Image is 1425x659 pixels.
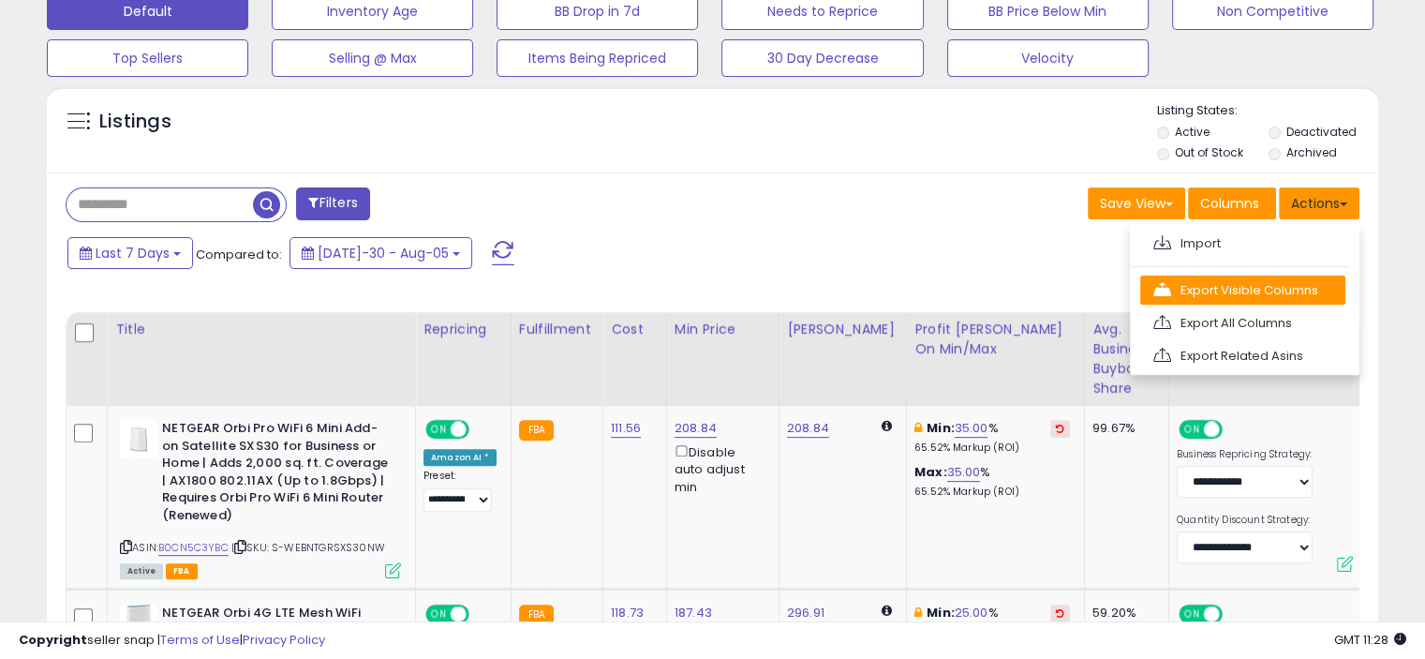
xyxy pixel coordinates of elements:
[611,604,644,622] a: 118.73
[1157,102,1378,120] p: Listing States:
[120,420,157,457] img: 21mn63MfcVS._SL40_.jpg
[231,540,385,555] span: | SKU: S-WEBNTGRSXS30NW
[289,237,472,269] button: [DATE]-30 - Aug-05
[1175,124,1210,140] label: Active
[99,109,171,135] h5: Listings
[721,39,923,77] button: 30 Day Decrease
[787,419,829,438] a: 208.84
[947,463,981,482] a: 35.00
[519,320,595,339] div: Fulfillment
[787,604,824,622] a: 296.91
[1175,144,1243,160] label: Out of Stock
[1140,341,1345,370] a: Export Related Asins
[1140,229,1345,258] a: Import
[914,320,1076,359] div: Profit [PERSON_NAME] on Min/Max
[67,237,193,269] button: Last 7 Days
[19,632,325,650] div: seller snap | |
[947,39,1149,77] button: Velocity
[1088,187,1185,219] button: Save View
[1092,320,1161,398] div: Avg. Business Buybox Share
[914,464,1070,499] div: %
[1177,514,1313,527] label: Quantity Discount Strategy:
[120,563,163,579] span: All listings currently available for purchase on Amazon
[196,246,282,263] span: Compared to:
[675,320,771,339] div: Min Price
[675,604,712,622] a: 187.43
[914,420,1070,455] div: %
[423,449,497,466] div: Amazon AI *
[787,320,898,339] div: [PERSON_NAME]
[47,39,248,77] button: Top Sellers
[1140,308,1345,337] a: Export All Columns
[906,312,1084,406] th: The percentage added to the cost of goods (COGS) that forms the calculator for Min & Max prices.
[162,420,390,529] b: NETGEAR Orbi Pro WiFi 6 Mini Add-on Satellite SXS30 for Business or Home | Adds 2,000 sq. ft. Cov...
[19,631,87,649] strong: Copyright
[423,470,497,512] div: Preset:
[160,631,240,649] a: Terms of Use
[318,244,449,262] span: [DATE]-30 - Aug-05
[427,422,451,438] span: ON
[243,631,325,649] a: Privacy Policy
[675,419,717,438] a: 208.84
[115,320,408,339] div: Title
[1334,631,1406,649] span: 2025-08-13 11:28 GMT
[611,419,641,438] a: 111.56
[927,419,955,437] b: Min:
[423,320,503,339] div: Repricing
[955,604,988,622] a: 25.00
[272,39,473,77] button: Selling @ Max
[467,422,497,438] span: OFF
[1220,422,1250,438] span: OFF
[1188,187,1276,219] button: Columns
[914,486,1070,499] p: 65.52% Markup (ROI)
[1092,420,1154,437] div: 99.67%
[1279,187,1359,219] button: Actions
[914,442,1070,455] p: 65.52% Markup (ROI)
[675,442,764,496] div: Disable auto adjust min
[1200,194,1259,213] span: Columns
[1140,276,1345,305] a: Export Visible Columns
[96,244,170,262] span: Last 7 Days
[927,604,955,622] b: Min:
[611,320,659,339] div: Cost
[914,463,947,481] b: Max:
[1285,144,1336,160] label: Archived
[296,187,369,220] button: Filters
[120,420,401,577] div: ASIN:
[1180,422,1204,438] span: ON
[519,420,554,441] small: FBA
[955,419,988,438] a: 35.00
[1285,124,1356,140] label: Deactivated
[1177,448,1313,461] label: Business Repricing Strategy:
[497,39,698,77] button: Items Being Repriced
[158,540,229,556] a: B0CN5C3YBC
[166,563,198,579] span: FBA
